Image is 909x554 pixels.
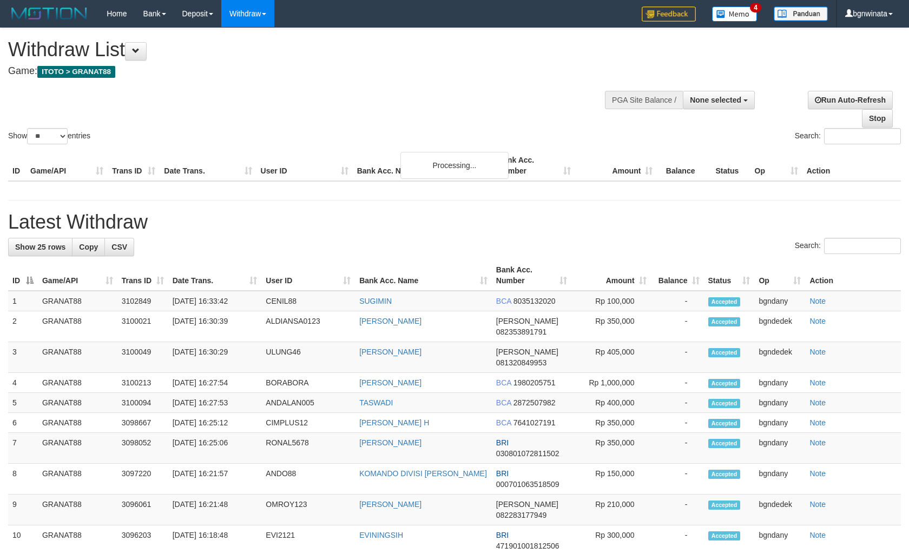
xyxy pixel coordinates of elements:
[38,291,117,311] td: GRANAT88
[168,342,262,373] td: [DATE] 16:30:29
[809,348,826,356] a: Note
[708,419,741,428] span: Accepted
[683,91,755,109] button: None selected
[651,495,704,525] td: -
[809,378,826,387] a: Note
[117,393,168,413] td: 3100094
[117,495,168,525] td: 3096061
[79,243,98,251] span: Copy
[38,393,117,413] td: GRANAT88
[795,128,901,144] label: Search:
[8,150,26,181] th: ID
[117,342,168,373] td: 3100049
[754,464,805,495] td: bgndany
[708,317,741,326] span: Accepted
[809,297,826,305] a: Note
[708,500,741,510] span: Accepted
[862,109,893,128] a: Stop
[750,3,761,12] span: 4
[38,413,117,433] td: GRANAT88
[37,66,115,78] span: ITOTO > GRANAT88
[359,531,403,539] a: EVININGSIH
[496,480,559,489] span: Copy 000701063518509 to clipboard
[160,150,256,181] th: Date Trans.
[168,413,262,433] td: [DATE] 16:25:12
[8,373,38,393] td: 4
[492,260,571,291] th: Bank Acc. Number: activate to sort column ascending
[571,433,651,464] td: Rp 350,000
[493,150,575,181] th: Bank Acc. Number
[496,398,511,407] span: BCA
[8,464,38,495] td: 8
[359,317,421,325] a: [PERSON_NAME]
[754,260,805,291] th: Op: activate to sort column ascending
[117,413,168,433] td: 3098667
[353,150,493,181] th: Bank Acc. Name
[651,464,704,495] td: -
[651,260,704,291] th: Balance: activate to sort column ascending
[651,433,704,464] td: -
[168,373,262,393] td: [DATE] 16:27:54
[261,495,355,525] td: OMROY123
[38,433,117,464] td: GRANAT88
[513,398,556,407] span: Copy 2872507982 to clipboard
[651,373,704,393] td: -
[38,260,117,291] th: Game/API: activate to sort column ascending
[657,150,711,181] th: Balance
[809,531,826,539] a: Note
[8,433,38,464] td: 7
[571,342,651,373] td: Rp 405,000
[708,399,741,408] span: Accepted
[809,438,826,447] a: Note
[809,398,826,407] a: Note
[750,150,802,181] th: Op
[261,464,355,495] td: ANDO88
[496,542,559,550] span: Copy 471901001812506 to clipboard
[496,348,558,356] span: [PERSON_NAME]
[824,238,901,254] input: Search:
[261,291,355,311] td: CENIL88
[754,413,805,433] td: bgndany
[795,238,901,254] label: Search:
[8,342,38,373] td: 3
[754,433,805,464] td: bgndany
[359,348,421,356] a: [PERSON_NAME]
[496,418,511,427] span: BCA
[117,373,168,393] td: 3100213
[38,342,117,373] td: GRANAT88
[108,150,160,181] th: Trans ID
[261,413,355,433] td: CIMPLUS12
[38,464,117,495] td: GRANAT88
[708,439,741,448] span: Accepted
[642,6,696,22] img: Feedback.jpg
[15,243,65,251] span: Show 25 rows
[8,291,38,311] td: 1
[605,91,683,109] div: PGA Site Balance /
[651,311,704,342] td: -
[8,495,38,525] td: 9
[513,297,556,305] span: Copy 8035132020 to clipboard
[355,260,492,291] th: Bank Acc. Name: activate to sort column ascending
[261,342,355,373] td: ULUNG46
[168,393,262,413] td: [DATE] 16:27:53
[261,393,355,413] td: ANDALAN005
[38,373,117,393] td: GRANAT88
[754,311,805,342] td: bgndedek
[8,39,595,61] h1: Withdraw List
[496,531,509,539] span: BRI
[754,495,805,525] td: bgndedek
[774,6,828,21] img: panduan.png
[8,260,38,291] th: ID: activate to sort column descending
[359,469,487,478] a: KOMANDO DIVISI [PERSON_NAME]
[575,150,657,181] th: Amount
[359,297,392,305] a: SUGIMIN
[712,6,757,22] img: Button%20Memo.svg
[359,500,421,509] a: [PERSON_NAME]
[72,238,105,256] a: Copy
[111,243,127,251] span: CSV
[117,464,168,495] td: 3097220
[651,291,704,311] td: -
[256,150,353,181] th: User ID
[496,438,509,447] span: BRI
[571,495,651,525] td: Rp 210,000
